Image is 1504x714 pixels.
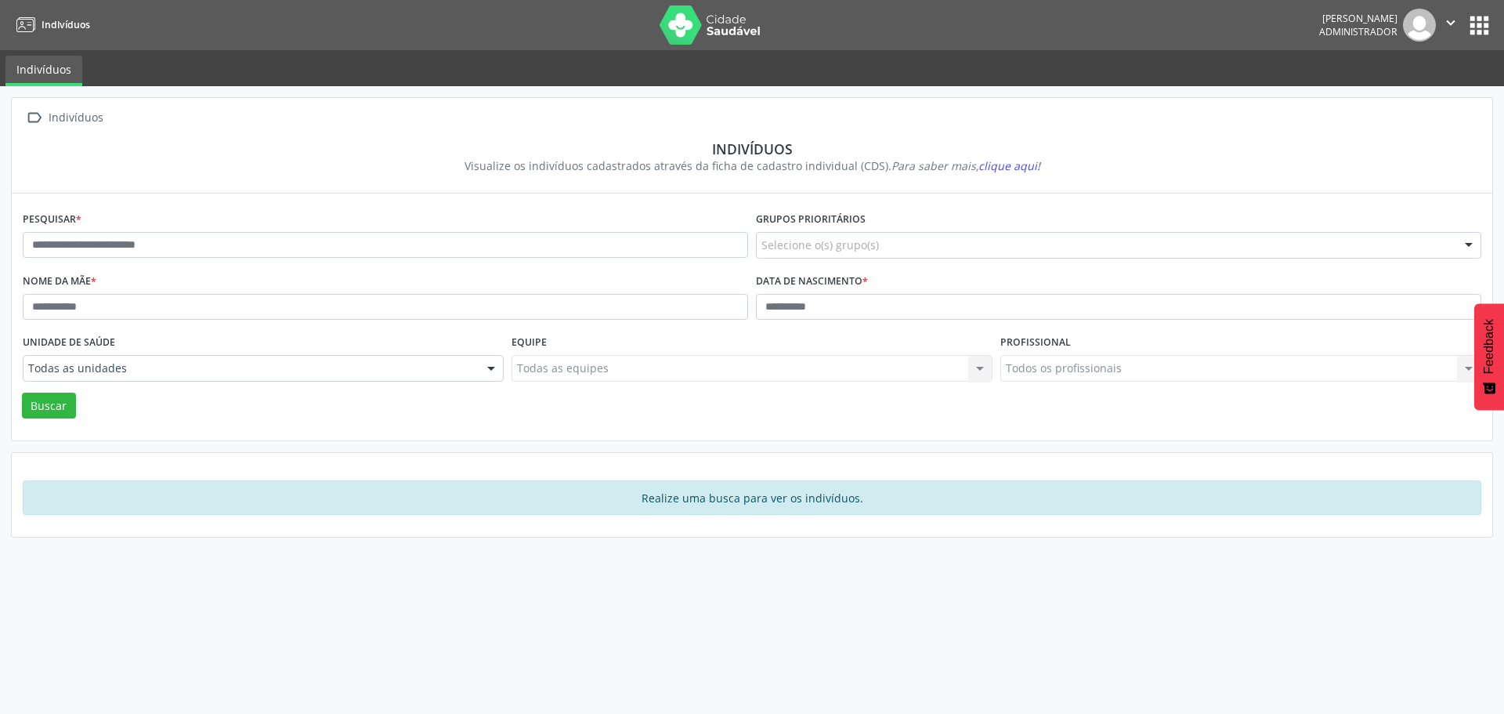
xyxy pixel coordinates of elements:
span: Todas as unidades [28,361,472,376]
span: clique aqui! [978,158,1040,173]
i:  [1442,14,1459,31]
a: Indivíduos [11,12,90,38]
span: Indivíduos [42,18,90,31]
div: Indivíduos [45,107,106,129]
i:  [23,107,45,129]
div: Realize uma busca para ver os indivíduos. [23,480,1481,515]
div: [PERSON_NAME] [1319,12,1397,25]
button: Feedback - Mostrar pesquisa [1474,303,1504,410]
button:  [1436,9,1466,42]
a:  Indivíduos [23,107,106,129]
button: apps [1466,12,1493,39]
span: Selecione o(s) grupo(s) [761,237,879,253]
label: Nome da mãe [23,270,96,294]
a: Indivíduos [5,56,82,86]
img: img [1403,9,1436,42]
div: Visualize os indivíduos cadastrados através da ficha de cadastro individual (CDS). [34,158,1470,174]
label: Profissional [1000,331,1071,355]
label: Pesquisar [23,208,81,232]
span: Administrador [1319,25,1397,38]
label: Grupos prioritários [756,208,866,232]
label: Unidade de saúde [23,331,115,355]
button: Buscar [22,393,76,419]
i: Para saber mais, [891,158,1040,173]
span: Feedback [1482,319,1496,374]
div: Indivíduos [34,140,1470,158]
label: Data de nascimento [756,270,868,294]
label: Equipe [512,331,547,355]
